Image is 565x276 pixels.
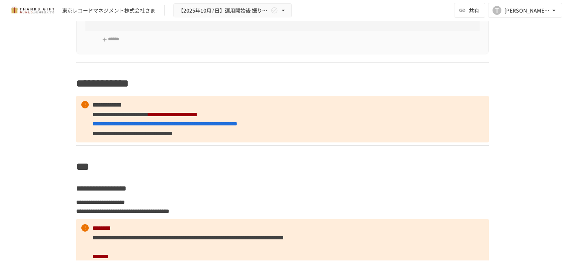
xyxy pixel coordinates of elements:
span: 共有 [469,6,479,14]
button: T[PERSON_NAME][EMAIL_ADDRESS][DOMAIN_NAME] [488,3,562,18]
button: 【2025年10月7日】運用開始後 振り返りミーティング [173,3,292,18]
div: [PERSON_NAME][EMAIL_ADDRESS][DOMAIN_NAME] [504,6,550,15]
div: T [493,6,501,15]
div: 東京レコードマネジメント株式会社さま [62,7,155,14]
img: mMP1OxWUAhQbsRWCurg7vIHe5HqDpP7qZo7fRoNLXQh [9,4,56,16]
button: 共有 [454,3,485,18]
span: 【2025年10月7日】運用開始後 振り返りミーティング [178,6,269,15]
